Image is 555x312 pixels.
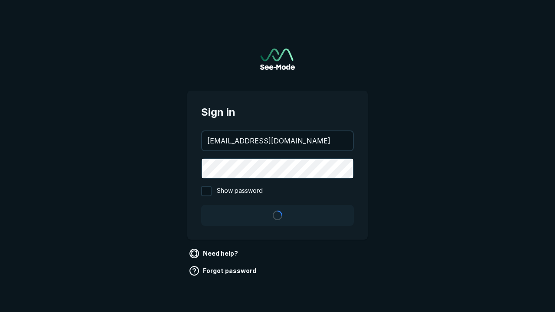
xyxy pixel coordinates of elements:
input: your@email.com [202,131,353,150]
span: Sign in [201,104,354,120]
a: Need help? [187,247,242,260]
img: See-Mode Logo [260,49,295,70]
a: Forgot password [187,264,260,278]
a: Go to sign in [260,49,295,70]
span: Show password [217,186,263,196]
